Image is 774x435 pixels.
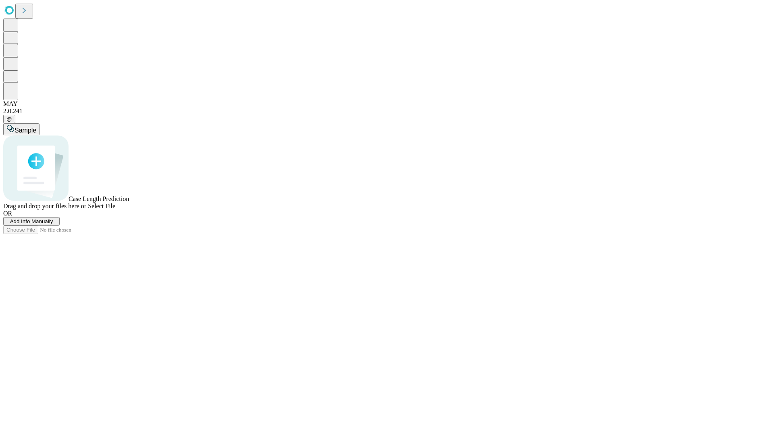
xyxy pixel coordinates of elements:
span: Drag and drop your files here or [3,203,86,209]
button: @ [3,115,15,123]
span: OR [3,210,12,217]
span: Select File [88,203,115,209]
span: Sample [15,127,36,134]
div: 2.0.241 [3,108,771,115]
span: Add Info Manually [10,218,53,224]
span: Case Length Prediction [69,195,129,202]
button: Add Info Manually [3,217,60,226]
div: MAY [3,100,771,108]
button: Sample [3,123,40,135]
span: @ [6,116,12,122]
